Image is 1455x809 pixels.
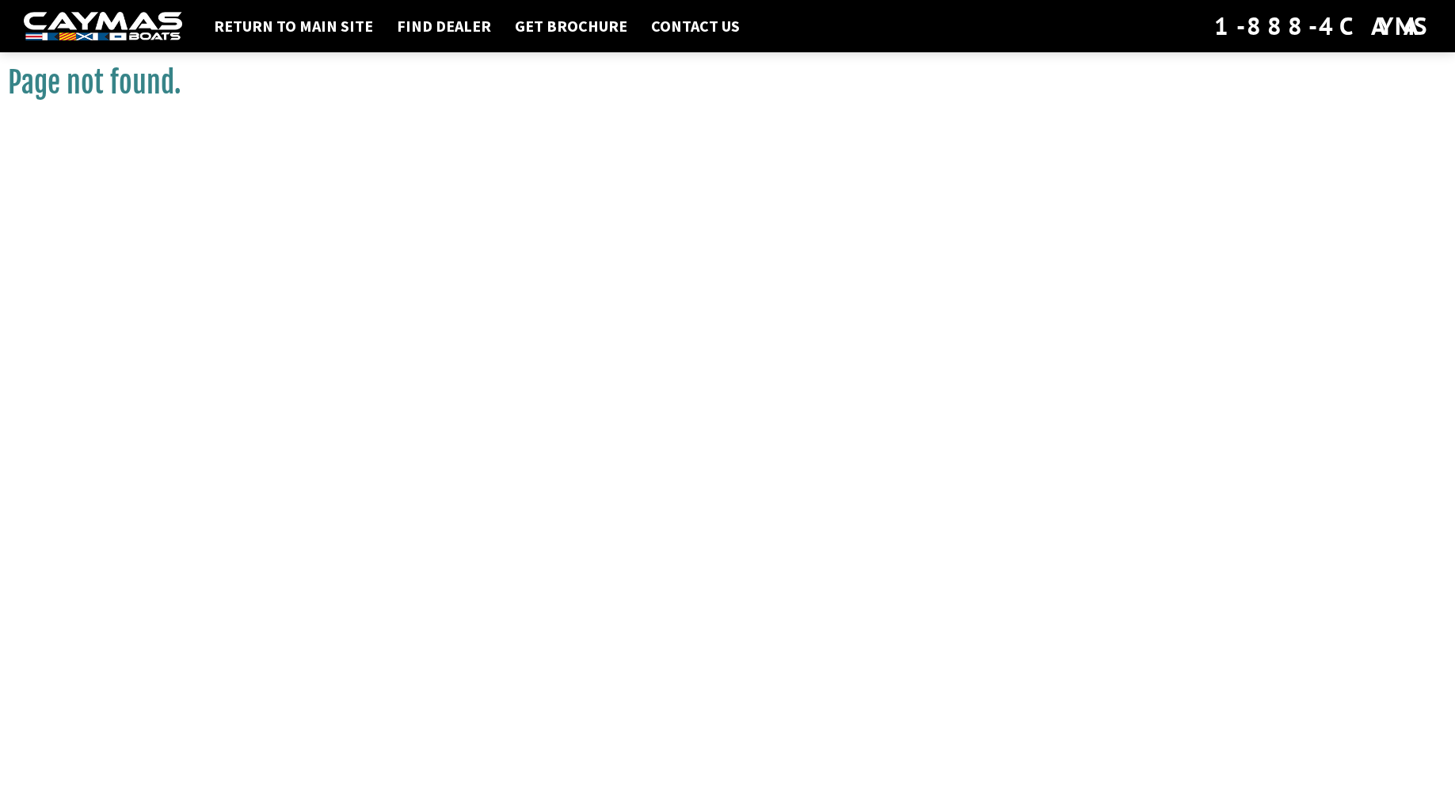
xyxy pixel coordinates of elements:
[1214,9,1431,44] div: 1-888-4CAYMAS
[643,16,748,36] a: Contact Us
[24,12,182,41] img: white-logo-c9c8dbefe5ff5ceceb0f0178aa75bf4bb51f6bca0971e226c86eb53dfe498488.png
[8,65,1447,101] h1: Page not found.
[389,16,499,36] a: Find Dealer
[507,16,635,36] a: Get Brochure
[206,16,381,36] a: Return to main site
